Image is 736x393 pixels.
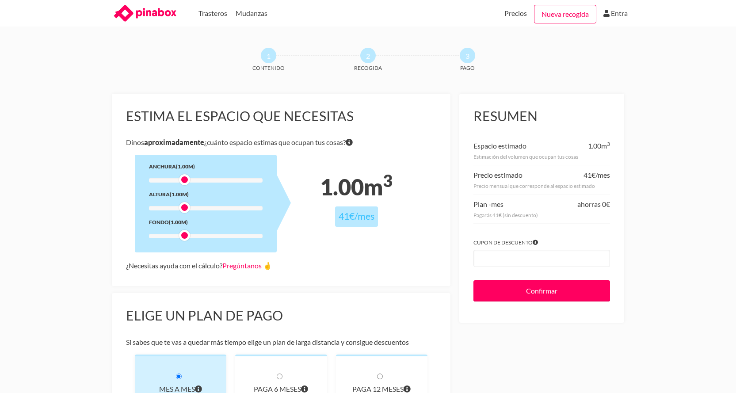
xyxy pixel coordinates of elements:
[261,48,276,63] span: 1
[339,210,355,222] span: 41€
[473,140,526,152] div: Espacio estimado
[533,238,538,247] span: Si tienes algún cupón introdúcelo para aplicar el descuento
[473,181,610,191] div: Precio mensual que corresponde al espacio estimado
[149,190,263,199] div: Altura
[491,200,503,208] span: mes
[169,219,188,225] span: (1.00m)
[473,169,522,181] div: Precio estimado
[473,152,610,161] div: Estimación del volumen que ocupan tus cosas
[126,259,437,272] div: ¿Necesitas ayuda con el cálculo?
[170,191,189,198] span: (1.00m)
[346,136,353,149] span: Si tienes dudas sobre volumen exacto de tus cosas no te preocupes porque nuestro equipo te dirá e...
[588,141,601,150] span: 1.00
[473,210,610,220] div: Pagarás 41€ (sin descuento)
[360,48,376,63] span: 2
[577,198,610,210] div: ahorras 0€
[355,210,374,222] span: /mes
[435,63,501,72] span: Pago
[534,5,596,23] a: Nueva recogida
[473,108,610,125] h3: Resumen
[126,108,437,125] h3: Estima el espacio que necesitas
[236,63,302,72] span: Contenido
[595,171,610,179] span: /mes
[126,136,437,149] p: Dinos ¿cuánto espacio estimas que ocupan tus cosas?
[320,173,364,200] span: 1.00
[460,48,475,63] span: 3
[473,280,610,301] input: Confirmar
[583,171,595,179] span: 41€
[222,261,272,270] a: Pregúntanos 🤞
[473,238,610,247] label: Cupon de descuento
[149,162,263,171] div: Anchura
[607,141,610,147] sup: 3
[149,217,263,227] div: Fondo
[126,307,437,324] h3: Elige un plan de pago
[601,141,610,150] span: m
[473,198,503,210] div: Plan -
[364,173,393,200] span: m
[176,163,195,170] span: (1.00m)
[144,138,204,146] b: aproximadamente
[126,336,437,348] p: Si sabes que te vas a quedar más tiempo elige un plan de larga distancia y consigue descuentos
[383,171,393,191] sup: 3
[335,63,401,72] span: Recogida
